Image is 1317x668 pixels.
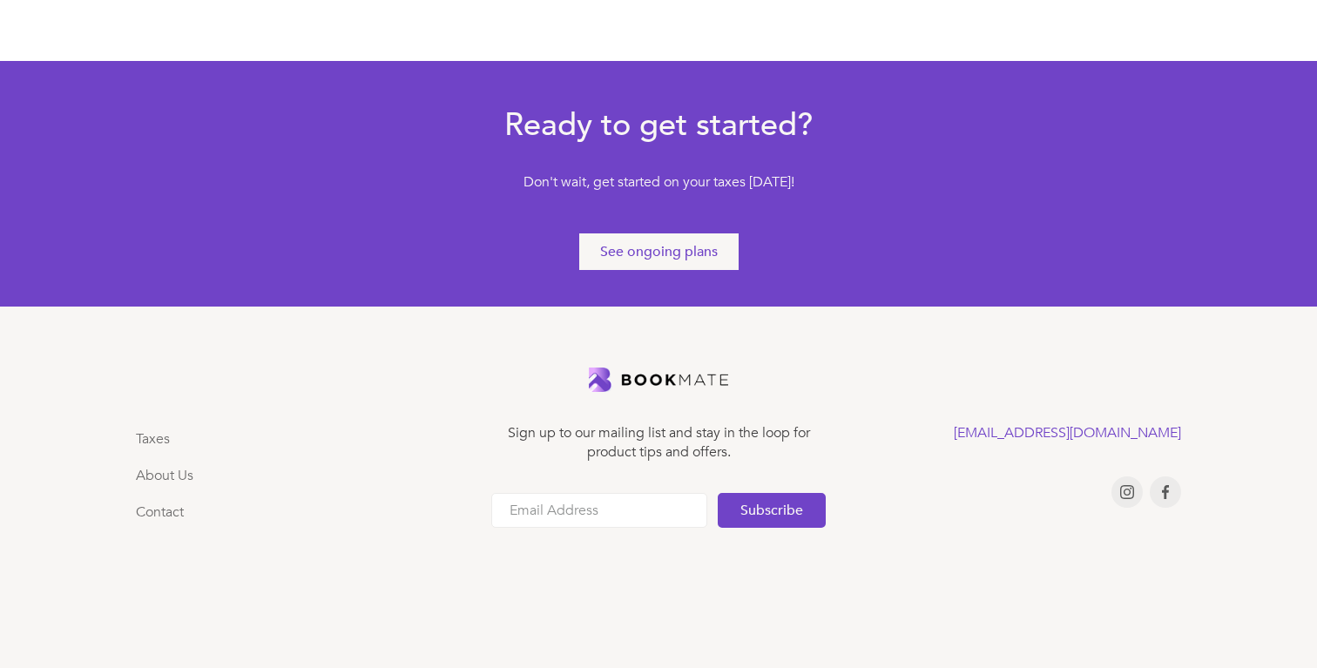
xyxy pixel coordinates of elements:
a: See ongoing plans [577,232,740,272]
a: [EMAIL_ADDRESS][DOMAIN_NAME] [954,423,1181,442]
h3: Ready to get started? [438,105,879,146]
a: Contact [136,503,184,522]
input: Subscribe [718,493,826,528]
div: See ongoing plans [600,242,718,261]
a: About Us [136,466,193,485]
a: Taxes [136,429,170,449]
div: Don't wait, get started on your taxes [DATE]! [438,172,879,200]
input: Email Address [491,493,707,528]
form: Email Form [491,493,826,528]
div: Sign up to our mailing list and stay in the loop for product tips and offers. [491,423,826,462]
